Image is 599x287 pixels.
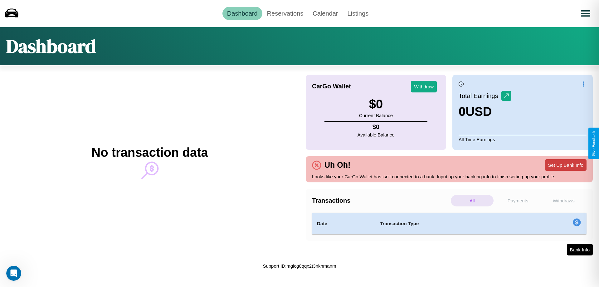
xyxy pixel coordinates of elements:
[592,131,596,156] div: Give Feedback
[459,135,587,144] p: All Time Earnings
[459,90,501,101] p: Total Earnings
[577,5,594,22] button: Open menu
[263,262,336,270] p: Support ID: mgicg0qqx2t3nkhmanm
[451,195,494,206] p: All
[312,83,351,90] h4: CarGo Wallet
[222,7,262,20] a: Dashboard
[359,97,393,111] h3: $ 0
[6,33,96,59] h1: Dashboard
[358,123,395,131] h4: $ 0
[497,195,539,206] p: Payments
[321,161,353,170] h4: Uh Oh!
[91,146,208,160] h2: No transaction data
[262,7,308,20] a: Reservations
[317,220,370,227] h4: Date
[359,111,393,120] p: Current Balance
[545,159,587,171] button: Set Up Bank Info
[411,81,437,92] button: Withdraw
[6,266,21,281] iframe: Intercom live chat
[308,7,343,20] a: Calendar
[542,195,585,206] p: Withdraws
[358,131,395,139] p: Available Balance
[312,172,587,181] p: Looks like your CarGo Wallet has isn't connected to a bank. Input up your banking info to finish ...
[312,197,449,204] h4: Transactions
[380,220,522,227] h4: Transaction Type
[459,105,511,119] h3: 0 USD
[312,213,587,235] table: simple table
[567,244,593,255] button: Bank Info
[343,7,373,20] a: Listings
